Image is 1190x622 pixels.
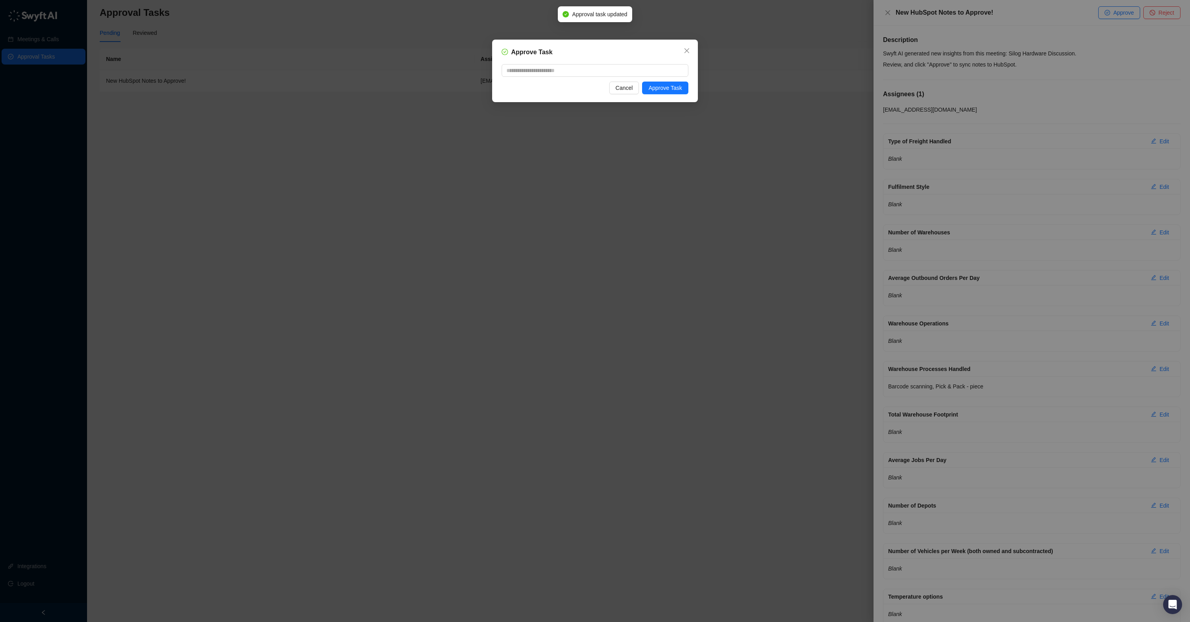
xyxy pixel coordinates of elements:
span: close [684,48,690,54]
span: check-circle [563,11,569,17]
span: check-circle [502,49,508,55]
span: Cancel [616,84,633,92]
button: Close [680,44,693,57]
span: Approval task updated [572,10,627,19]
button: Approve Task [642,82,688,94]
div: Open Intercom Messenger [1163,595,1182,614]
button: Cancel [609,82,639,94]
h5: Approve Task [511,48,553,57]
span: Approve Task [648,84,682,92]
